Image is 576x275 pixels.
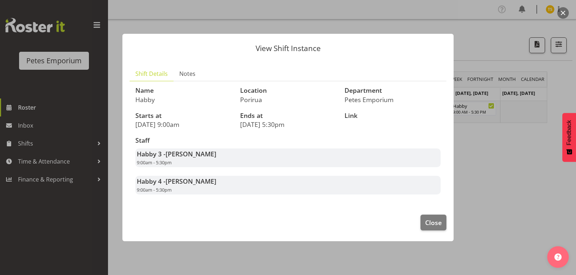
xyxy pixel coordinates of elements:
span: [PERSON_NAME] [166,150,216,158]
span: Shift Details [135,69,168,78]
button: Feedback - Show survey [562,113,576,162]
h3: Name [135,87,231,94]
h3: Department [345,87,441,94]
span: Feedback [566,120,572,145]
strong: Habby 3 - [137,150,216,158]
h3: Link [345,112,441,119]
span: Close [425,218,442,227]
h3: Location [240,87,336,94]
p: Porirua [240,96,336,104]
strong: Habby 4 - [137,177,216,185]
span: [PERSON_NAME] [166,177,216,185]
p: Petes Emporium [345,96,441,104]
p: Habby [135,96,231,104]
p: [DATE] 9:00am [135,120,231,128]
p: [DATE] 5:30pm [240,120,336,128]
img: help-xxl-2.png [554,253,562,261]
h3: Starts at [135,112,231,119]
span: 9:00am - 5:30pm [137,187,172,193]
button: Close [420,215,446,230]
h3: Staff [135,137,441,144]
span: Notes [179,69,195,78]
span: 9:00am - 5:30pm [137,159,172,166]
h3: Ends at [240,112,336,119]
p: View Shift Instance [130,45,446,52]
